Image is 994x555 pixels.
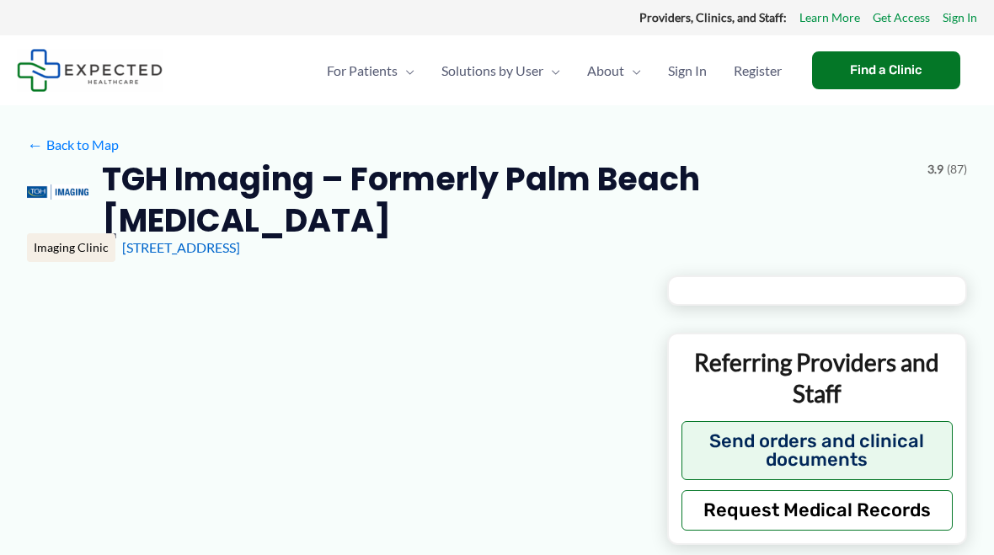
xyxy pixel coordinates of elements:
[943,7,977,29] a: Sign In
[27,136,43,152] span: ←
[668,41,707,100] span: Sign In
[574,41,655,100] a: AboutMenu Toggle
[681,347,953,408] p: Referring Providers and Staff
[27,132,119,157] a: ←Back to Map
[734,41,782,100] span: Register
[720,41,795,100] a: Register
[543,41,560,100] span: Menu Toggle
[17,49,163,92] img: Expected Healthcare Logo - side, dark font, small
[587,41,624,100] span: About
[655,41,720,100] a: Sign In
[799,7,860,29] a: Learn More
[927,158,943,180] span: 3.9
[327,41,398,100] span: For Patients
[428,41,574,100] a: Solutions by UserMenu Toggle
[27,233,115,262] div: Imaging Clinic
[681,421,953,480] button: Send orders and clinical documents
[639,10,787,24] strong: Providers, Clinics, and Staff:
[873,7,930,29] a: Get Access
[313,41,795,100] nav: Primary Site Navigation
[681,490,953,531] button: Request Medical Records
[398,41,414,100] span: Menu Toggle
[102,158,914,242] h2: TGH Imaging – Formerly Palm Beach [MEDICAL_DATA]
[313,41,428,100] a: For PatientsMenu Toggle
[812,51,960,89] a: Find a Clinic
[624,41,641,100] span: Menu Toggle
[122,239,240,255] a: [STREET_ADDRESS]
[947,158,967,180] span: (87)
[441,41,543,100] span: Solutions by User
